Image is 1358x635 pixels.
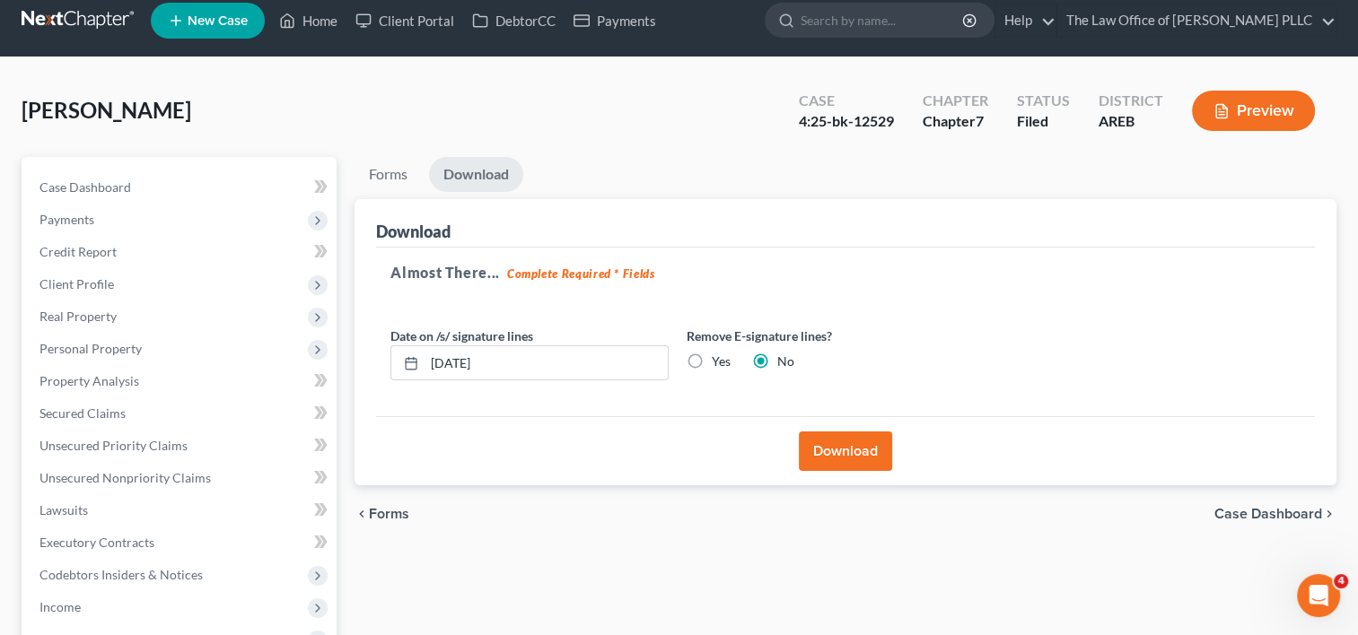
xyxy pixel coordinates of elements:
[390,326,533,345] label: Date on /s/ signature lines
[39,309,117,324] span: Real Property
[376,221,451,242] div: Download
[1099,91,1163,111] div: District
[976,112,984,129] span: 7
[25,365,337,397] a: Property Analysis
[188,14,248,28] span: New Case
[39,212,94,227] span: Payments
[429,157,523,192] a: Download
[346,4,463,37] a: Client Portal
[25,526,337,559] a: Executory Contracts
[39,276,114,291] span: Client Profile
[801,4,965,37] input: Search by name...
[507,266,655,281] strong: Complete Required * Fields
[25,236,337,268] a: Credit Report
[39,502,88,518] span: Lawsuits
[39,179,131,195] span: Case Dashboard
[39,470,211,485] span: Unsecured Nonpriority Claims
[1214,507,1336,521] a: Case Dashboard chevron_right
[39,567,203,582] span: Codebtors Insiders & Notices
[25,494,337,526] a: Lawsuits
[923,91,988,111] div: Chapter
[22,97,191,123] span: [PERSON_NAME]
[799,111,894,132] div: 4:25-bk-12529
[355,507,369,521] i: chevron_left
[463,4,565,37] a: DebtorCC
[39,535,154,550] span: Executory Contracts
[355,507,434,521] button: chevron_left Forms
[565,4,665,37] a: Payments
[1017,91,1070,111] div: Status
[1099,111,1163,132] div: AREB
[25,397,337,430] a: Secured Claims
[25,171,337,204] a: Case Dashboard
[39,599,81,614] span: Income
[25,430,337,462] a: Unsecured Priority Claims
[369,507,409,521] span: Forms
[39,244,117,259] span: Credit Report
[923,111,988,132] div: Chapter
[355,157,422,192] a: Forms
[799,91,894,111] div: Case
[799,431,892,471] button: Download
[712,352,731,370] label: Yes
[995,4,1056,37] a: Help
[1214,507,1322,521] span: Case Dashboard
[1297,574,1340,617] iframe: Intercom live chat
[39,341,142,356] span: Personal Property
[1057,4,1336,37] a: The Law Office of [PERSON_NAME] PLLC
[390,262,1301,283] h5: Almost There...
[1192,91,1315,131] button: Preview
[1334,574,1348,588] span: 4
[425,346,668,380] input: MM/DD/YYYY
[39,438,188,453] span: Unsecured Priority Claims
[687,326,965,345] label: Remove E-signature lines?
[270,4,346,37] a: Home
[39,373,139,388] span: Property Analysis
[777,352,794,370] label: No
[39,405,126,421] span: Secured Claims
[1017,111,1070,132] div: Filed
[1322,507,1336,521] i: chevron_right
[25,462,337,494] a: Unsecured Nonpriority Claims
